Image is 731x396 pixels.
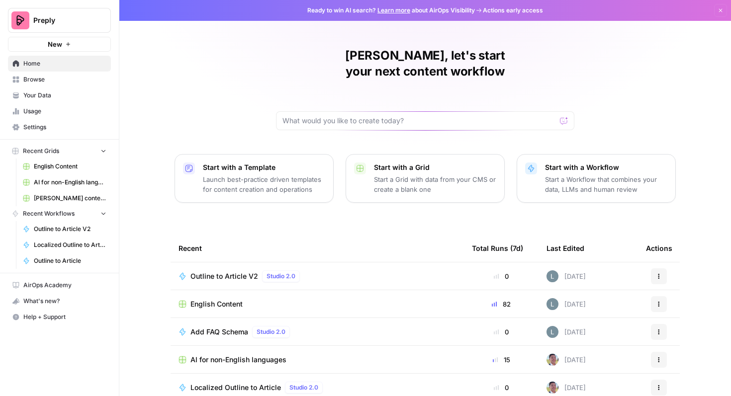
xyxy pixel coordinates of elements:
[8,8,111,33] button: Workspace: Preply
[179,270,456,282] a: Outline to Article V2Studio 2.0
[48,39,62,49] span: New
[190,271,258,281] span: Outline to Article V2
[34,178,106,187] span: AI for non-English languages
[190,327,248,337] span: Add FAQ Schema
[8,277,111,293] a: AirOps Academy
[472,235,523,262] div: Total Runs (7d)
[547,298,586,310] div: [DATE]
[23,59,106,68] span: Home
[547,326,558,338] img: lv9aeu8m5xbjlu53qhb6bdsmtbjy
[547,382,586,394] div: [DATE]
[289,383,318,392] span: Studio 2.0
[307,6,475,15] span: Ready to win AI search? about AirOps Visibility
[11,11,29,29] img: Preply Logo
[34,225,106,234] span: Outline to Article V2
[257,327,285,336] span: Studio 2.0
[8,87,111,103] a: Your Data
[179,326,456,338] a: Add FAQ SchemaStudio 2.0
[267,272,295,281] span: Studio 2.0
[23,209,75,218] span: Recent Workflows
[377,6,410,14] a: Learn more
[472,299,531,309] div: 82
[34,162,106,171] span: English Content
[18,253,111,269] a: Outline to Article
[8,72,111,87] a: Browse
[179,299,456,309] a: English Content
[33,15,93,25] span: Preply
[547,298,558,310] img: lv9aeu8m5xbjlu53qhb6bdsmtbjy
[374,162,496,172] p: Start with a Grid
[545,174,667,194] p: Start a Workflow that combines your data, LLMs and human review
[374,174,496,194] p: Start a Grid with data from your CMS or create a blank one
[18,190,111,206] a: [PERSON_NAME] content interlinking test
[8,309,111,325] button: Help + Support
[179,235,456,262] div: Recent
[18,174,111,190] a: AI for non-English languages
[18,221,111,237] a: Outline to Article V2
[18,237,111,253] a: Localized Outline to Article
[547,235,584,262] div: Last Edited
[547,382,558,394] img: 99f2gcj60tl1tjps57nny4cf0tt1
[190,299,243,309] span: English Content
[483,6,543,15] span: Actions early access
[472,327,531,337] div: 0
[545,162,667,172] p: Start with a Workflow
[547,354,558,366] img: 99f2gcj60tl1tjps57nny4cf0tt1
[23,313,106,321] span: Help + Support
[179,355,456,365] a: AI for non-English languages
[8,37,111,52] button: New
[34,256,106,265] span: Outline to Article
[203,162,325,172] p: Start with a Template
[8,56,111,72] a: Home
[190,355,286,365] span: AI for non-English languages
[18,158,111,174] a: English Content
[8,103,111,119] a: Usage
[547,270,586,282] div: [DATE]
[23,107,106,116] span: Usage
[276,48,574,79] h1: [PERSON_NAME], let's start your next content workflow
[346,154,505,203] button: Start with a GridStart a Grid with data from your CMS or create a blank one
[175,154,334,203] button: Start with a TemplateLaunch best-practice driven templates for content creation and operations
[8,119,111,135] a: Settings
[547,326,586,338] div: [DATE]
[179,382,456,394] a: Localized Outline to ArticleStudio 2.0
[547,270,558,282] img: lv9aeu8m5xbjlu53qhb6bdsmtbjy
[34,240,106,249] span: Localized Outline to Article
[472,355,531,365] div: 15
[23,281,106,290] span: AirOps Academy
[23,91,106,100] span: Your Data
[547,354,586,366] div: [DATE]
[34,194,106,203] span: [PERSON_NAME] content interlinking test
[8,206,111,221] button: Recent Workflows
[472,271,531,281] div: 0
[8,294,110,309] div: What's new?
[203,174,325,194] p: Launch best-practice driven templates for content creation and operations
[23,123,106,132] span: Settings
[646,235,672,262] div: Actions
[282,116,556,126] input: What would you like to create today?
[472,383,531,393] div: 0
[517,154,676,203] button: Start with a WorkflowStart a Workflow that combines your data, LLMs and human review
[8,144,111,158] button: Recent Grids
[8,293,111,309] button: What's new?
[23,147,59,156] span: Recent Grids
[23,75,106,84] span: Browse
[190,383,281,393] span: Localized Outline to Article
